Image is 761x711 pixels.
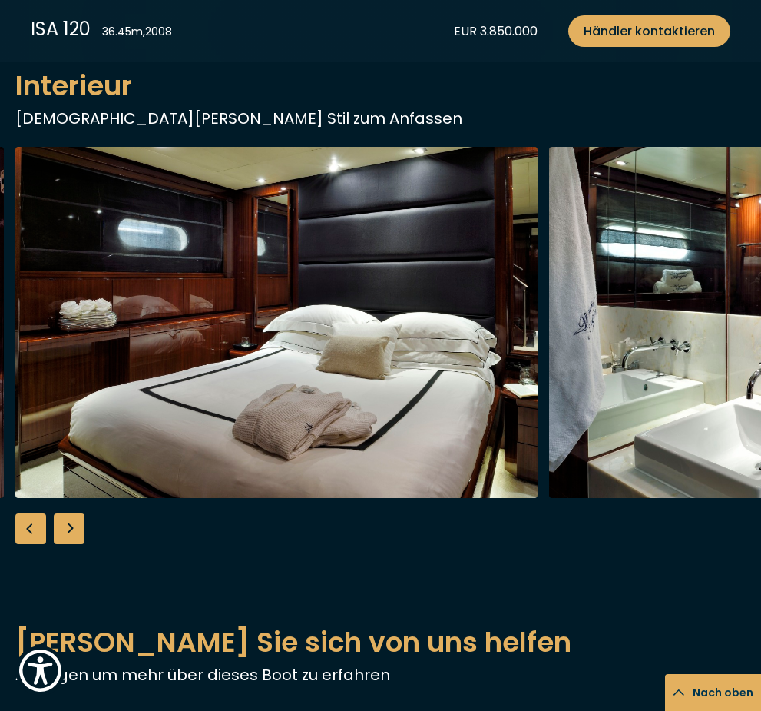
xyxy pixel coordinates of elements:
h2: [PERSON_NAME] Sie sich von uns helfen [15,621,746,663]
div: Next slide [54,513,84,544]
button: Show Accessibility Preferences [15,646,65,696]
div: ISA 120 [31,15,91,42]
img: Merk&Merk [15,147,538,498]
div: Previous slide [15,513,46,544]
button: Nach oben [665,674,761,711]
h2: Interieur [15,65,746,107]
div: 36.45 m , 2008 [102,24,172,40]
p: Anfragen um mehr über dieses Boot zu erfahren [15,663,746,686]
span: Händler kontaktieren [584,22,715,41]
a: Händler kontaktieren [568,15,730,47]
div: EUR 3.850.000 [454,22,538,41]
p: [DEMOGRAPHIC_DATA][PERSON_NAME] Stil zum Anfassen [15,107,746,130]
